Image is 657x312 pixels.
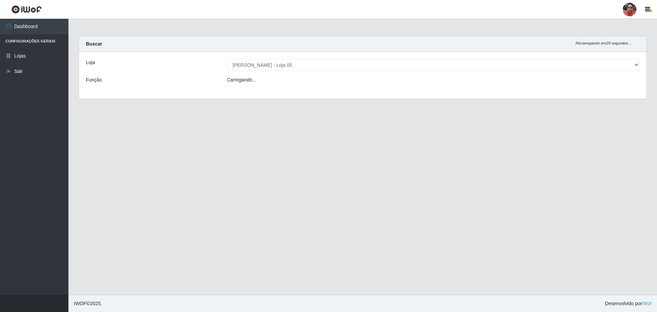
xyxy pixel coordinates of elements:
i: Carregando... [227,77,256,83]
span: © 2025 . [74,300,102,307]
img: CoreUI Logo [11,5,42,14]
span: Desenvolvido por [605,300,652,307]
label: Loja [86,59,95,66]
a: iWof [642,301,652,306]
label: Função [86,76,102,84]
strong: Buscar [86,41,102,47]
span: IWOF [74,301,87,306]
i: Recarregando em 29 segundos... [576,41,631,45]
